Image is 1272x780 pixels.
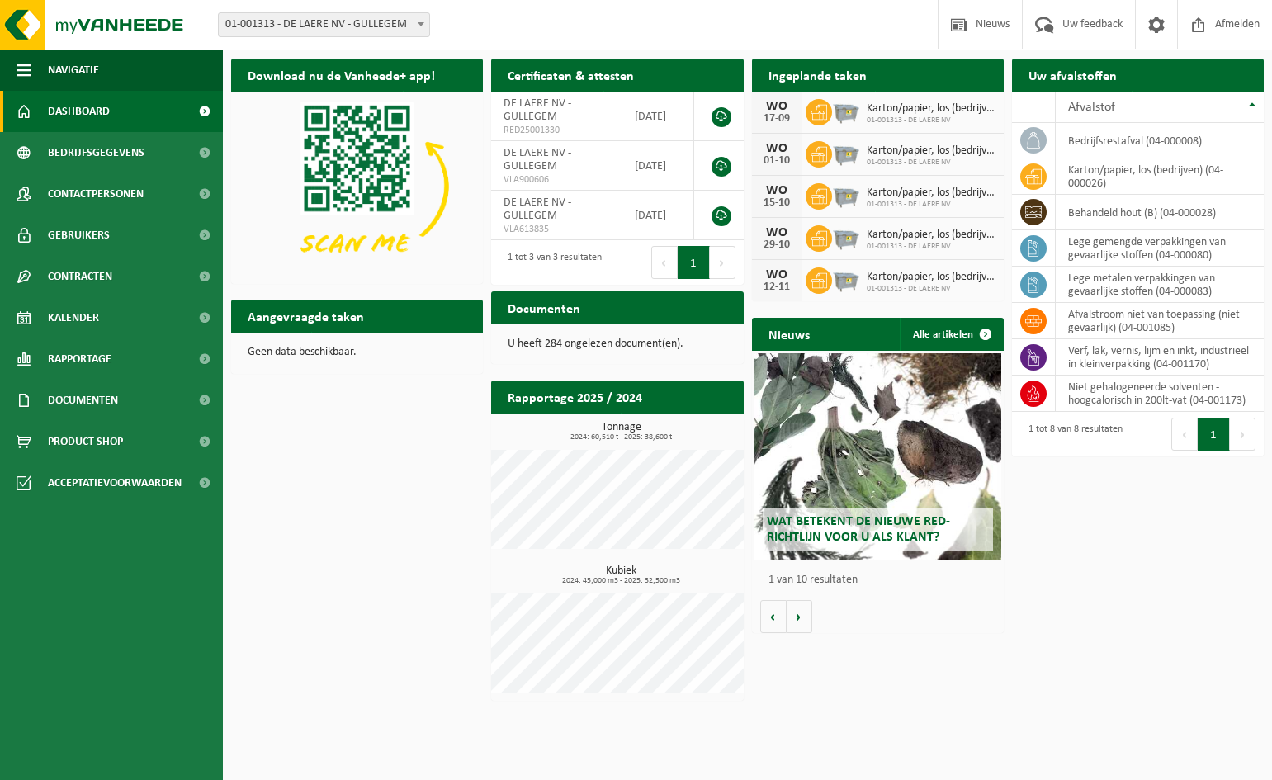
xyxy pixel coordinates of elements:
[832,265,860,293] img: WB-2500-GAL-GY-01
[1171,418,1198,451] button: Previous
[1056,267,1264,303] td: lege metalen verpakkingen van gevaarlijke stoffen (04-000083)
[867,102,995,116] span: Karton/papier, los (bedrijven)
[48,91,110,132] span: Dashboard
[787,600,812,633] button: Volgende
[760,100,793,113] div: WO
[504,173,608,187] span: VLA900606
[867,284,995,294] span: 01-001313 - DE LAERE NV
[760,268,793,281] div: WO
[867,116,995,125] span: 01-001313 - DE LAERE NV
[760,155,793,167] div: 01-10
[1056,303,1264,339] td: afvalstroom niet van toepassing (niet gevaarlijk) (04-001085)
[622,141,695,191] td: [DATE]
[48,173,144,215] span: Contactpersonen
[1056,376,1264,412] td: niet gehalogeneerde solventen - hoogcalorisch in 200lt-vat (04-001173)
[504,124,608,137] span: RED25001330
[622,92,695,141] td: [DATE]
[499,422,743,442] h3: Tonnage
[48,215,110,256] span: Gebruikers
[219,13,429,36] span: 01-001313 - DE LAERE NV - GULLEGEM
[48,380,118,421] span: Documenten
[752,318,826,350] h2: Nieuws
[491,291,597,324] h2: Documenten
[832,97,860,125] img: WB-2500-GAL-GY-01
[508,338,726,350] p: U heeft 284 ongelezen document(en).
[1056,339,1264,376] td: verf, lak, vernis, lijm en inkt, industrieel in kleinverpakking (04-001170)
[1056,195,1264,230] td: behandeld hout (B) (04-000028)
[622,191,695,240] td: [DATE]
[504,196,571,222] span: DE LAERE NV - GULLEGEM
[499,244,602,281] div: 1 tot 3 van 3 resultaten
[1012,59,1133,91] h2: Uw afvalstoffen
[491,381,659,413] h2: Rapportage 2025 / 2024
[1020,416,1123,452] div: 1 tot 8 van 8 resultaten
[248,347,466,358] p: Geen data beschikbaar.
[867,200,995,210] span: 01-001313 - DE LAERE NV
[1198,418,1230,451] button: 1
[678,246,710,279] button: 1
[48,132,144,173] span: Bedrijfsgegevens
[48,462,182,503] span: Acceptatievoorwaarden
[752,59,883,91] h2: Ingeplande taken
[621,413,742,446] a: Bekijk rapportage
[231,59,452,91] h2: Download nu de Vanheede+ app!
[760,184,793,197] div: WO
[760,113,793,125] div: 17-09
[504,147,571,173] span: DE LAERE NV - GULLEGEM
[760,600,787,633] button: Vorige
[231,300,381,332] h2: Aangevraagde taken
[832,139,860,167] img: WB-2500-GAL-GY-01
[48,50,99,91] span: Navigatie
[1068,101,1115,114] span: Afvalstof
[754,353,1001,560] a: Wat betekent de nieuwe RED-richtlijn voor u als klant?
[760,197,793,209] div: 15-10
[867,242,995,252] span: 01-001313 - DE LAERE NV
[231,92,483,281] img: Download de VHEPlus App
[760,281,793,293] div: 12-11
[48,421,123,462] span: Product Shop
[651,246,678,279] button: Previous
[499,565,743,585] h3: Kubiek
[499,577,743,585] span: 2024: 45,000 m3 - 2025: 32,500 m3
[48,256,112,297] span: Contracten
[867,144,995,158] span: Karton/papier, los (bedrijven)
[760,142,793,155] div: WO
[499,433,743,442] span: 2024: 60,510 t - 2025: 38,600 t
[832,223,860,251] img: WB-2500-GAL-GY-01
[218,12,430,37] span: 01-001313 - DE LAERE NV - GULLEGEM
[48,338,111,380] span: Rapportage
[867,158,995,168] span: 01-001313 - DE LAERE NV
[504,223,608,236] span: VLA613835
[1230,418,1255,451] button: Next
[867,229,995,242] span: Karton/papier, los (bedrijven)
[867,271,995,284] span: Karton/papier, los (bedrijven)
[832,181,860,209] img: WB-2500-GAL-GY-01
[1056,123,1264,158] td: bedrijfsrestafval (04-000008)
[900,318,1002,351] a: Alle artikelen
[760,226,793,239] div: WO
[710,246,735,279] button: Next
[1056,230,1264,267] td: lege gemengde verpakkingen van gevaarlijke stoffen (04-000080)
[504,97,571,123] span: DE LAERE NV - GULLEGEM
[491,59,650,91] h2: Certificaten & attesten
[768,574,995,586] p: 1 van 10 resultaten
[1056,158,1264,195] td: karton/papier, los (bedrijven) (04-000026)
[48,297,99,338] span: Kalender
[767,515,950,544] span: Wat betekent de nieuwe RED-richtlijn voor u als klant?
[867,187,995,200] span: Karton/papier, los (bedrijven)
[760,239,793,251] div: 29-10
